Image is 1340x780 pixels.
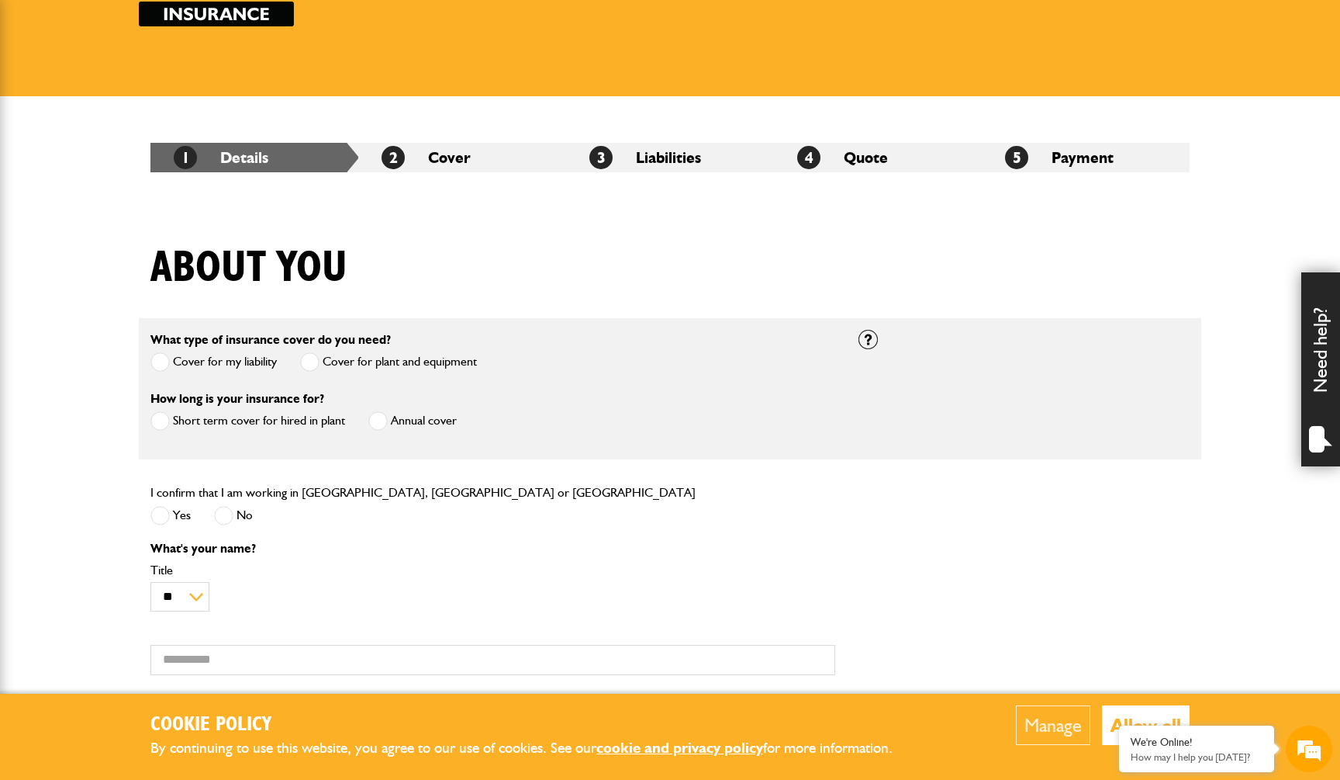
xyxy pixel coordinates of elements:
label: I confirm that I am working in [GEOGRAPHIC_DATA], [GEOGRAPHIC_DATA] or [GEOGRAPHIC_DATA] [150,487,696,499]
label: Annual cover [368,411,457,431]
span: 1 [174,146,197,169]
label: Cover for plant and equipment [300,352,477,372]
li: Payment [982,143,1190,172]
li: Quote [774,143,982,172]
label: Cover for my liability [150,352,277,372]
div: We're Online! [1131,736,1262,749]
label: How long is your insurance for? [150,393,324,405]
span: 4 [797,146,820,169]
button: Allow all [1102,705,1190,745]
p: By continuing to use this website, you agree to our use of cookies. See our for more information. [150,737,918,761]
li: Details [150,143,358,172]
span: 2 [382,146,405,169]
label: Title [150,564,835,577]
div: Need help? [1301,272,1340,466]
a: cookie and privacy policy [596,739,763,757]
h2: Cookie Policy [150,713,918,737]
span: 3 [589,146,613,169]
label: What type of insurance cover do you need? [150,334,391,346]
li: Liabilities [566,143,774,172]
label: No [214,506,253,525]
li: Cover [358,143,566,172]
p: What's your name? [150,543,835,555]
button: Manage [1016,705,1090,745]
label: Short term cover for hired in plant [150,411,345,431]
p: How may I help you today? [1131,751,1262,763]
h1: About you [150,242,347,294]
span: 5 [1005,146,1028,169]
label: Yes [150,506,191,525]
